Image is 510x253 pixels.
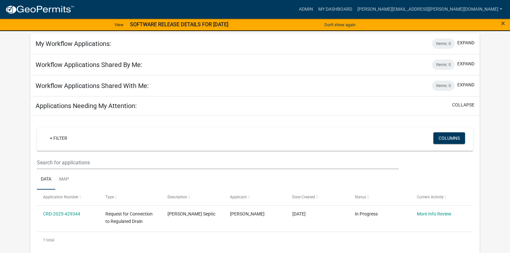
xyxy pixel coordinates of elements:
[105,195,114,199] span: Type
[355,211,378,216] span: In Progress
[322,19,358,30] button: Don't show again
[168,211,215,216] span: Arnesen Septic
[105,211,153,224] span: Request for Connection to Regulated Drain
[37,190,99,205] datatable-header-cell: Application Number
[296,3,316,16] a: Admin
[457,82,474,88] button: expand
[457,39,474,46] button: expand
[355,3,505,16] a: [PERSON_NAME][EMAIL_ADDRESS][PERSON_NAME][DOMAIN_NAME]
[501,19,505,28] span: ×
[36,82,149,90] h5: Workflow Applications Shared With Me:
[457,60,474,67] button: expand
[230,211,265,216] span: Britany Arnesen
[417,195,444,199] span: Current Activity
[316,3,355,16] a: My Dashboard
[230,195,247,199] span: Applicant
[292,195,315,199] span: Date Created
[161,190,224,205] datatable-header-cell: Description
[37,232,473,248] div: 1 total
[130,21,228,27] strong: SOFTWARE RELEASE DETAILS FOR [DATE]
[55,169,73,190] a: Map
[36,40,111,48] h5: My Workflow Applications:
[411,190,473,205] datatable-header-cell: Current Activity
[348,190,411,205] datatable-header-cell: Status
[433,132,465,144] button: Columns
[432,81,455,91] div: Items: 0
[224,190,286,205] datatable-header-cell: Applicant
[432,60,455,70] div: Items: 0
[417,211,451,216] a: More Info Review
[37,169,55,190] a: Data
[292,211,306,216] span: 06/02/2025
[37,156,399,169] input: Search for applications
[286,190,349,205] datatable-header-cell: Date Created
[501,19,505,27] button: Close
[43,211,80,216] a: CRD-2025-429344
[112,19,126,30] a: View
[355,195,366,199] span: Status
[99,190,162,205] datatable-header-cell: Type
[45,132,72,144] a: + Filter
[36,102,137,110] h5: Applications Needing My Attention:
[43,195,78,199] span: Application Number
[168,195,187,199] span: Description
[36,61,142,69] h5: Workflow Applications Shared By Me:
[432,38,455,49] div: Items: 0
[452,102,474,108] button: collapse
